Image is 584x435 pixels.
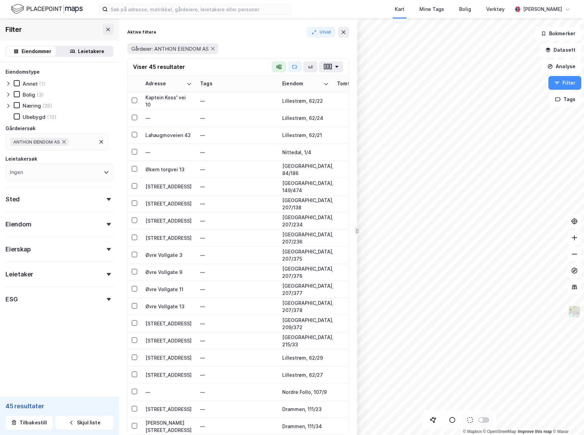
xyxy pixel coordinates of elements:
div: Kart [395,5,404,13]
button: Utvid [307,27,336,38]
div: [STREET_ADDRESS] [145,371,192,378]
div: Tomtestr. [337,80,365,87]
div: 1 038 ㎡ [337,114,373,122]
div: Chat Widget [550,402,584,435]
div: [GEOGRAPHIC_DATA], 215/33 [282,334,329,348]
div: Leietaker [5,270,33,278]
div: — [200,113,274,124]
div: — [200,352,274,363]
button: Tilbakestill [5,416,53,430]
div: [STREET_ADDRESS] [145,406,192,413]
div: [GEOGRAPHIC_DATA], 207/376 [282,265,329,279]
div: 472 ㎡ [337,200,373,207]
div: Adresse [145,80,184,87]
div: Nittedal, 1/4 [282,149,329,156]
div: Lillestrøm, 62/29 [282,354,329,361]
div: Verktøy [486,5,505,13]
div: — [145,114,192,122]
div: (3) [37,91,44,98]
div: Ingen [10,168,23,176]
div: Eierskap [5,245,30,253]
div: 41 106 ㎡ [337,388,373,396]
div: Øvre Vollgate 11 [145,286,192,293]
div: 10 204 ㎡ [337,166,373,173]
div: 1 344 ㎡ [337,354,373,361]
div: — [200,267,274,278]
div: 851 ㎡ [337,286,373,293]
div: Bolig [459,5,471,13]
div: Bolig [23,91,35,98]
div: Lahaugmoveien 42 [145,132,192,139]
button: Datasett [540,43,581,57]
div: Lillestrøm, 62/27 [282,371,329,378]
div: Øvre Vollgate 13 [145,303,192,310]
div: — [200,404,274,415]
div: 534 ㎡ [337,337,373,344]
div: [STREET_ADDRESS] [145,200,192,207]
div: Annet [23,80,38,87]
div: 4 776 ㎡ [337,97,373,104]
div: Eiendomstype [5,68,40,76]
div: 45 resultater [5,402,114,410]
input: Søk på adresse, matrikkel, gårdeiere, leietakere eller personer [108,4,290,14]
div: Økern torgvei 13 [145,166,192,173]
div: — [200,318,274,329]
div: [GEOGRAPHIC_DATA], 149/474 [282,179,329,194]
div: Eiendom [5,220,31,228]
div: — [200,198,274,209]
div: — [200,130,274,141]
div: Nordre Follo, 107/9 [282,388,329,396]
div: Sted [5,195,20,203]
div: Aktive filtere [127,29,156,35]
div: Lillestrøm, 62/21 [282,132,329,139]
span: Gårdeier: ANTHON EIENDOM AS [131,46,209,52]
div: Eiendom [282,80,321,87]
div: — [200,96,274,107]
div: — [200,335,274,346]
div: [STREET_ADDRESS] [145,183,192,190]
div: Viser 45 resultater [133,63,185,71]
div: Gårdeiersøk [5,124,36,133]
div: [STREET_ADDRESS] [145,354,192,361]
div: — [200,370,274,381]
div: — [200,147,274,158]
div: — [200,284,274,295]
button: Bokmerker [535,27,581,40]
div: Lillestrøm, 62/22 [282,97,329,104]
div: [STREET_ADDRESS] [145,320,192,327]
div: Tags [200,80,274,87]
div: (1) [39,80,46,87]
div: 651 ㎡ [337,269,373,276]
a: Improve this map [518,429,552,434]
a: OpenStreetMap [483,429,516,434]
div: [GEOGRAPHIC_DATA], 209/372 [282,316,329,331]
div: — [145,388,192,396]
span: ANTHON EIENDOM AS [13,139,60,145]
div: [GEOGRAPHIC_DATA], 207/377 [282,282,329,297]
div: Drammen, 111/34 [282,423,329,430]
div: ESG [5,295,17,303]
div: — [200,215,274,226]
div: Næring [23,102,41,109]
div: — [200,421,274,432]
div: [GEOGRAPHIC_DATA], 207/138 [282,197,329,211]
div: 2 322 ㎡ [337,183,373,190]
div: — [200,301,274,312]
div: [GEOGRAPHIC_DATA], 207/378 [282,299,329,314]
div: 944 ㎡ [337,303,373,310]
div: Eiendommer [22,47,51,55]
div: [STREET_ADDRESS] [145,234,192,241]
div: 10 528 ㎡ [337,132,373,139]
div: — [200,250,274,261]
div: Øvre Vollgate 3 [145,251,192,259]
div: 419 ㎡ [337,251,373,259]
img: Z [568,305,581,318]
div: — [145,149,192,156]
div: (10) [47,114,56,120]
div: [GEOGRAPHIC_DATA], 207/234 [282,214,329,228]
div: 523 ㎡ [337,320,373,327]
a: Mapbox [463,429,482,434]
div: [GEOGRAPHIC_DATA], 207/375 [282,248,329,262]
div: 15 909 ㎡ [337,371,373,378]
div: 1 442 ㎡ [337,217,373,224]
